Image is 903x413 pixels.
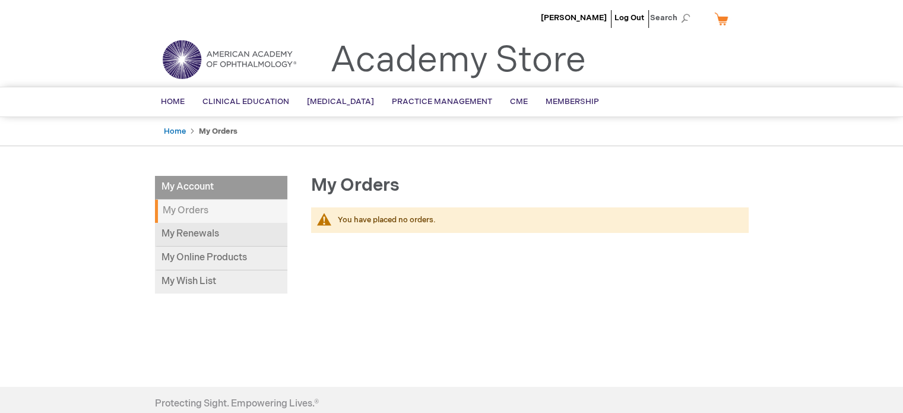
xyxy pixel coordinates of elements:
[164,127,186,136] a: Home
[311,175,400,196] span: My Orders
[541,13,607,23] a: [PERSON_NAME]
[161,97,185,106] span: Home
[155,247,287,270] a: My Online Products
[392,97,492,106] span: Practice Management
[199,127,237,136] strong: My Orders
[155,270,287,294] a: My Wish List
[202,97,289,106] span: Clinical Education
[650,6,695,30] span: Search
[330,39,586,82] a: Academy Store
[155,399,319,409] h4: Protecting Sight. Empowering Lives.®
[546,97,599,106] span: Membership
[510,97,528,106] span: CME
[614,13,644,23] a: Log Out
[155,200,287,223] strong: My Orders
[307,97,374,106] span: [MEDICAL_DATA]
[155,223,287,247] a: My Renewals
[338,215,436,225] span: You have placed no orders.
